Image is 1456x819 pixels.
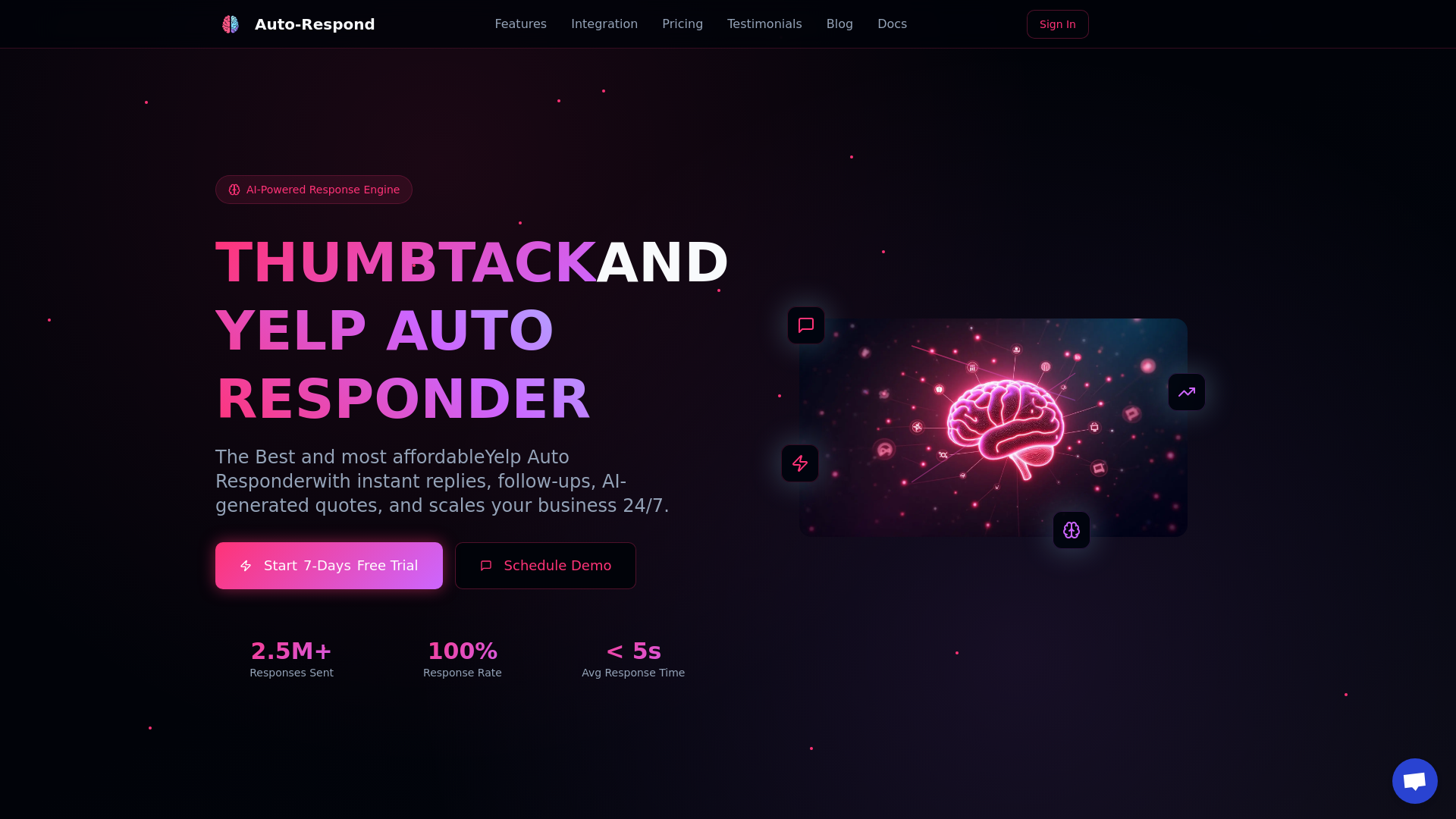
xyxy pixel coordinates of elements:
a: Blog [827,15,853,33]
h1: YELP AUTO RESPONDER [215,297,710,433]
span: Yelp Auto Responder [215,447,570,492]
div: Response Rate [386,665,538,680]
a: Auto-Respond LogoAuto-Respond [215,9,375,39]
p: The Best and most affordable with instant replies, follow-ups, AI-generated quotes, and scales yo... [215,445,710,518]
div: 2.5M+ [215,638,368,665]
img: AI Neural Network Brain [799,318,1188,537]
iframe: Sign in with Google Button [1094,8,1248,42]
div: < 5s [557,638,710,665]
a: Features [494,15,547,33]
div: Auto-Respond [255,14,375,35]
div: Open chat [1392,758,1438,804]
a: Testimonials [727,15,802,33]
a: Pricing [662,15,703,33]
span: AND [596,231,730,294]
span: 7-Days [303,555,351,576]
a: Start7-DaysFree Trial [215,542,443,589]
a: Integration [571,15,638,33]
img: Auto-Respond Logo [221,15,240,34]
a: Sign In [1027,10,1089,39]
span: THUMBTACK [215,231,596,294]
button: Schedule Demo [455,542,637,589]
div: Responses Sent [215,665,368,680]
span: AI-Powered Response Engine [246,182,400,197]
div: 100% [386,638,538,665]
a: Docs [877,15,907,33]
div: Avg Response Time [557,665,710,680]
